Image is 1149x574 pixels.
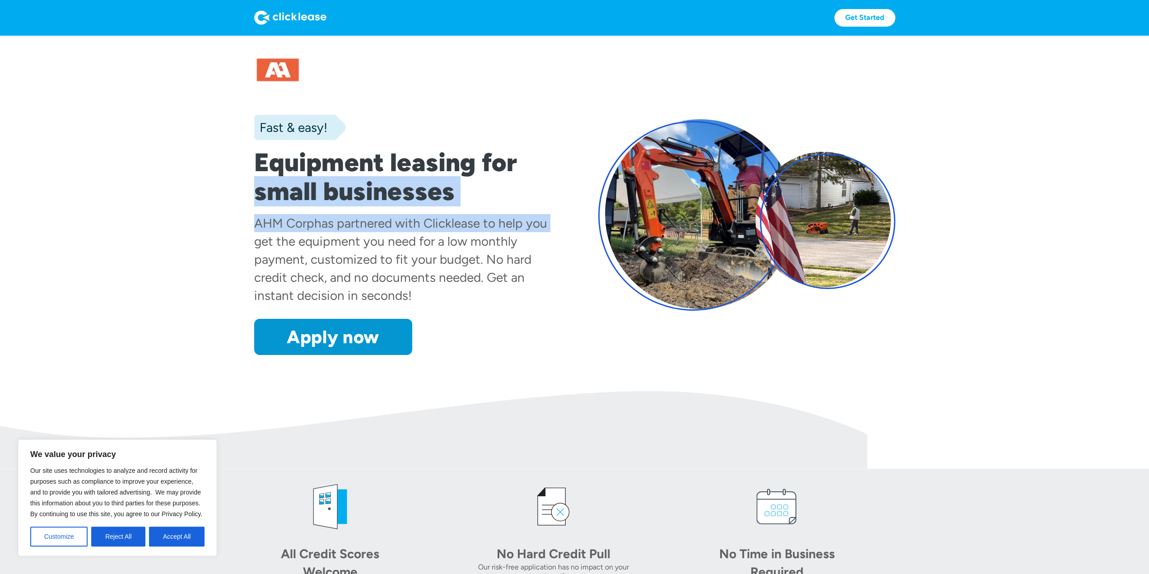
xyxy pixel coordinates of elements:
[254,148,551,206] h1: Equipment leasing for small businesses
[18,439,217,556] div: We value your privacy
[303,480,357,534] img: welcome icon
[526,480,581,534] img: credit icon
[30,449,205,460] p: We value your privacy
[30,527,88,546] button: Customize
[749,480,804,534] img: calendar icon
[490,545,617,563] div: No Hard Credit Pull
[254,118,327,136] div: Fast & easy!
[254,10,326,25] img: Logo
[834,9,895,27] a: Get Started
[149,527,205,546] button: Accept All
[254,215,547,303] div: has partnered with Clicklease to help you get the equipment you need for a low monthly payment, c...
[91,527,145,546] button: Reject All
[254,215,314,231] div: AHM Corp
[30,467,202,518] span: Our site uses technologies to analyze and record activity for purposes such as compliance to impr...
[254,319,412,355] a: Apply now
